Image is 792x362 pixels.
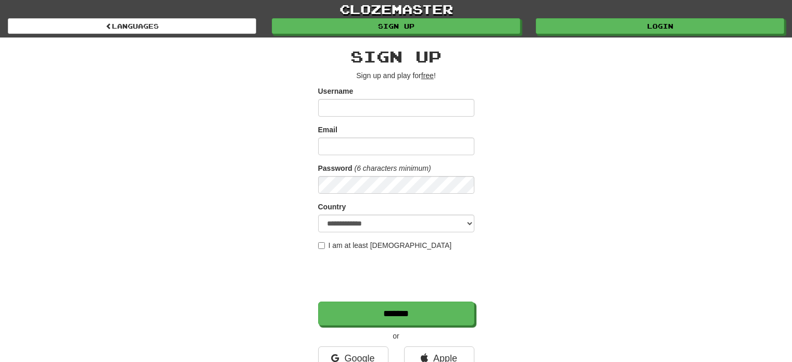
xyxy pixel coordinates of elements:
[318,331,474,341] p: or
[318,163,353,173] label: Password
[318,86,354,96] label: Username
[318,48,474,65] h2: Sign up
[318,242,325,249] input: I am at least [DEMOGRAPHIC_DATA]
[536,18,784,34] a: Login
[318,240,452,251] label: I am at least [DEMOGRAPHIC_DATA]
[355,164,431,172] em: (6 characters minimum)
[272,18,520,34] a: Sign up
[318,256,476,296] iframe: reCAPTCHA
[318,124,337,135] label: Email
[8,18,256,34] a: Languages
[318,70,474,81] p: Sign up and play for !
[421,71,434,80] u: free
[318,202,346,212] label: Country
